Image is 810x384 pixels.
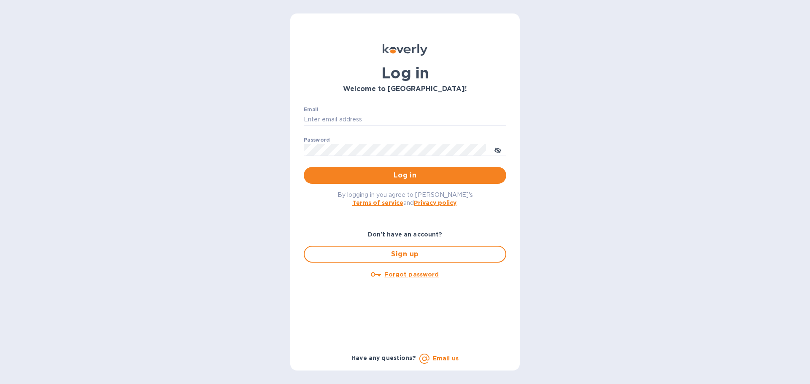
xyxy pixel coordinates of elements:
[351,354,416,361] b: Have any questions?
[489,141,506,158] button: toggle password visibility
[304,113,506,126] input: Enter email address
[304,246,506,263] button: Sign up
[414,199,456,206] a: Privacy policy
[368,231,443,238] b: Don't have an account?
[311,249,499,259] span: Sign up
[384,271,439,278] u: Forgot password
[304,167,506,184] button: Log in
[433,355,459,362] a: Email us
[304,64,506,82] h1: Log in
[310,170,499,180] span: Log in
[304,107,319,112] label: Email
[304,85,506,93] h3: Welcome to [GEOGRAPHIC_DATA]!
[352,199,403,206] a: Terms of service
[304,137,329,142] label: Password
[383,44,427,56] img: Koverly
[337,191,473,206] span: By logging in you agree to [PERSON_NAME]'s and .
